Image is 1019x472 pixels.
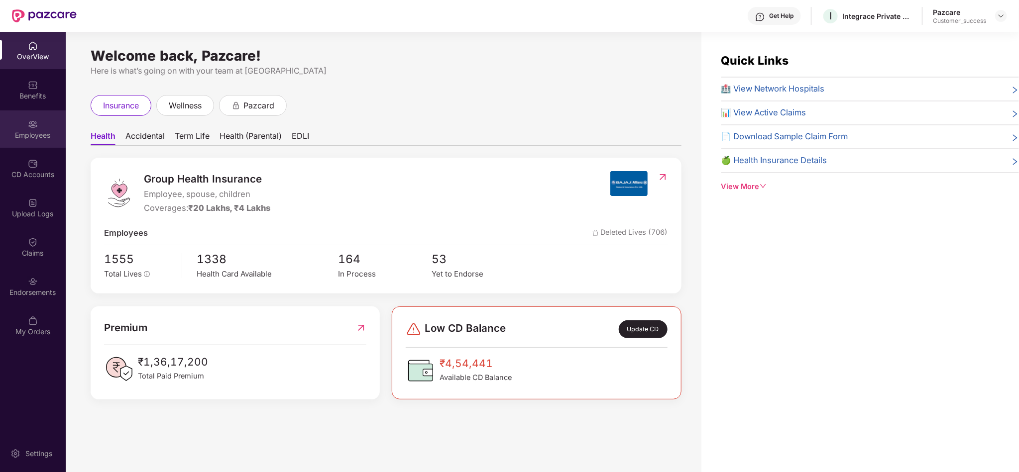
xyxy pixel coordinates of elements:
[104,269,142,279] span: Total Lives
[28,80,38,90] img: svg+xml;base64,PHN2ZyBpZD0iQmVuZWZpdHMiIHhtbG5zPSJodHRwOi8vd3d3LnczLm9yZy8yMDAwL3N2ZyIgd2lkdGg9Ij...
[755,12,765,22] img: svg+xml;base64,PHN2ZyBpZD0iSGVscC0zMngzMiIgeG1sbnM9Imh0dHA6Ly93d3cudzMub3JnLzIwMDAvc3ZnIiB3aWR0aD...
[721,130,848,143] span: 📄 Download Sample Claim Form
[1011,85,1019,95] span: right
[28,41,38,51] img: svg+xml;base64,PHN2ZyBpZD0iSG9tZSIgeG1sbnM9Imh0dHA6Ly93d3cudzMub3JnLzIwMDAvc3ZnIiB3aWR0aD0iMjAiIG...
[619,320,668,339] div: Update CD
[338,268,432,280] div: In Process
[104,320,147,336] span: Premium
[12,9,77,22] img: New Pazcare Logo
[432,268,526,280] div: Yet to Endorse
[197,268,338,280] div: Health Card Available
[220,131,282,145] span: Health (Parental)
[440,356,512,372] span: ₹4,54,441
[91,65,681,77] div: Here is what’s going on with your team at [GEOGRAPHIC_DATA]
[721,181,1019,192] div: View More
[231,100,240,109] div: animation
[104,227,148,240] span: Employees
[28,316,38,326] img: svg+xml;base64,PHN2ZyBpZD0iTXlfT3JkZXJzIiBkYXRhLW5hbWU9Ik15IE9yZGVycyIgeG1sbnM9Imh0dHA6Ly93d3cudz...
[125,131,165,145] span: Accidental
[197,250,338,268] span: 1338
[406,356,436,385] img: CDBalanceIcon
[1011,132,1019,143] span: right
[721,54,789,68] span: Quick Links
[592,230,599,236] img: deleteIcon
[760,183,767,189] span: down
[104,354,134,384] img: PaidPremiumIcon
[440,372,512,383] span: Available CD Balance
[188,203,270,213] span: ₹20 Lakhs, ₹4 Lakhs
[22,449,55,459] div: Settings
[28,277,38,286] img: svg+xml;base64,PHN2ZyBpZD0iRW5kb3JzZW1lbnRzIiB4bWxucz0iaHR0cDovL3d3dy53My5vcmcvMjAwMC9zdmciIHdpZH...
[406,321,422,337] img: svg+xml;base64,PHN2ZyBpZD0iRGFuZ2VyLTMyeDMyIiB4bWxucz0iaHR0cDovL3d3dy53My5vcmcvMjAwMC9zdmciIHdpZH...
[338,250,432,268] span: 164
[933,7,986,17] div: Pazcare
[829,10,832,22] span: I
[103,99,139,112] span: insurance
[356,320,366,336] img: RedirectIcon
[91,52,681,60] div: Welcome back, Pazcare!
[144,171,270,187] span: Group Health Insurance
[432,250,526,268] span: 53
[769,12,793,20] div: Get Help
[721,106,806,119] span: 📊 View Active Claims
[1011,108,1019,119] span: right
[933,17,986,25] div: Customer_success
[138,371,208,382] span: Total Paid Premium
[658,172,668,182] img: RedirectIcon
[175,131,210,145] span: Term Life
[28,159,38,169] img: svg+xml;base64,PHN2ZyBpZD0iQ0RfQWNjb3VudHMiIGRhdGEtbmFtZT0iQ0QgQWNjb3VudHMiIHhtbG5zPSJodHRwOi8vd3...
[997,12,1005,20] img: svg+xml;base64,PHN2ZyBpZD0iRHJvcGRvd24tMzJ4MzIiIHhtbG5zPSJodHRwOi8vd3d3LnczLm9yZy8yMDAwL3N2ZyIgd2...
[91,131,115,145] span: Health
[842,11,912,21] div: Integrace Private Limited
[104,250,175,268] span: 1555
[592,227,668,240] span: Deleted Lives (706)
[610,171,648,196] img: insurerIcon
[144,188,270,201] span: Employee, spouse, children
[721,154,827,167] span: 🍏 Health Insurance Details
[138,354,208,371] span: ₹1,36,17,200
[28,237,38,247] img: svg+xml;base64,PHN2ZyBpZD0iQ2xhaW0iIHhtbG5zPSJodHRwOi8vd3d3LnczLm9yZy8yMDAwL3N2ZyIgd2lkdGg9IjIwIi...
[1011,156,1019,167] span: right
[243,99,274,112] span: pazcard
[28,198,38,208] img: svg+xml;base64,PHN2ZyBpZD0iVXBsb2FkX0xvZ3MiIGRhdGEtbmFtZT0iVXBsb2FkIExvZ3MiIHhtbG5zPSJodHRwOi8vd3...
[169,99,202,112] span: wellness
[425,320,506,339] span: Low CD Balance
[28,119,38,129] img: svg+xml;base64,PHN2ZyBpZD0iRW1wbG95ZWVzIiB4bWxucz0iaHR0cDovL3d3dy53My5vcmcvMjAwMC9zdmciIHdpZHRoPS...
[104,178,134,208] img: logo
[292,131,309,145] span: EDLI
[144,271,150,277] span: info-circle
[144,202,270,215] div: Coverages:
[10,449,20,459] img: svg+xml;base64,PHN2ZyBpZD0iU2V0dGluZy0yMHgyMCIgeG1sbnM9Imh0dHA6Ly93d3cudzMub3JnLzIwMDAvc3ZnIiB3aW...
[721,83,825,95] span: 🏥 View Network Hospitals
